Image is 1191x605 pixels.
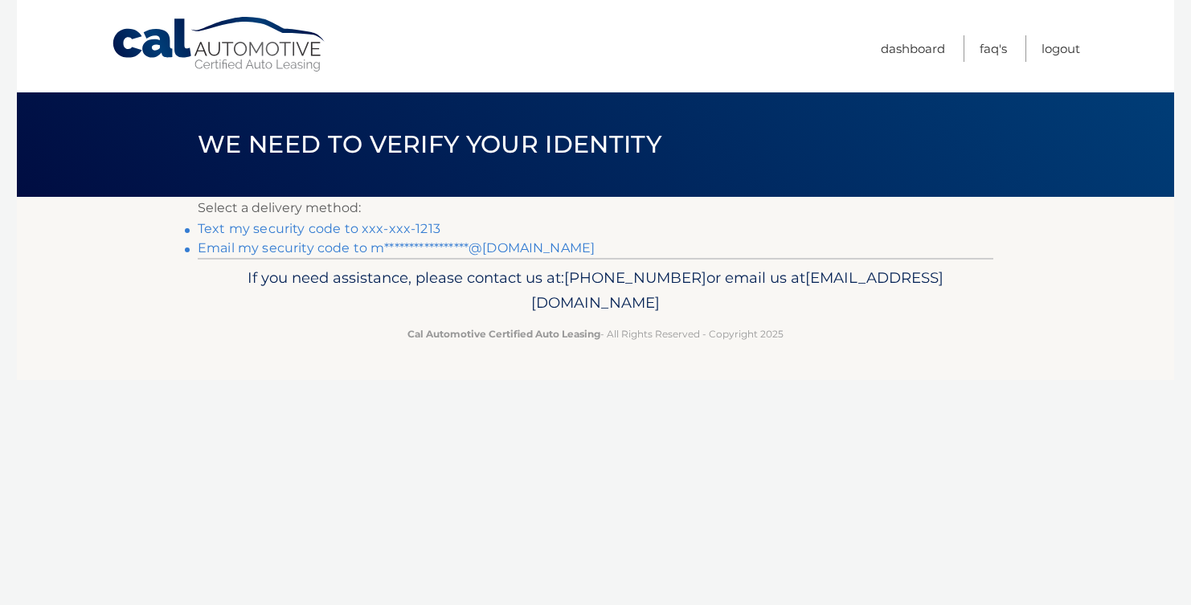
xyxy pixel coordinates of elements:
[1042,35,1080,62] a: Logout
[198,129,661,159] span: We need to verify your identity
[208,325,983,342] p: - All Rights Reserved - Copyright 2025
[198,221,440,236] a: Text my security code to xxx-xxx-1213
[564,268,706,287] span: [PHONE_NUMBER]
[881,35,945,62] a: Dashboard
[198,197,993,219] p: Select a delivery method:
[208,265,983,317] p: If you need assistance, please contact us at: or email us at
[407,328,600,340] strong: Cal Automotive Certified Auto Leasing
[980,35,1007,62] a: FAQ's
[111,16,328,73] a: Cal Automotive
